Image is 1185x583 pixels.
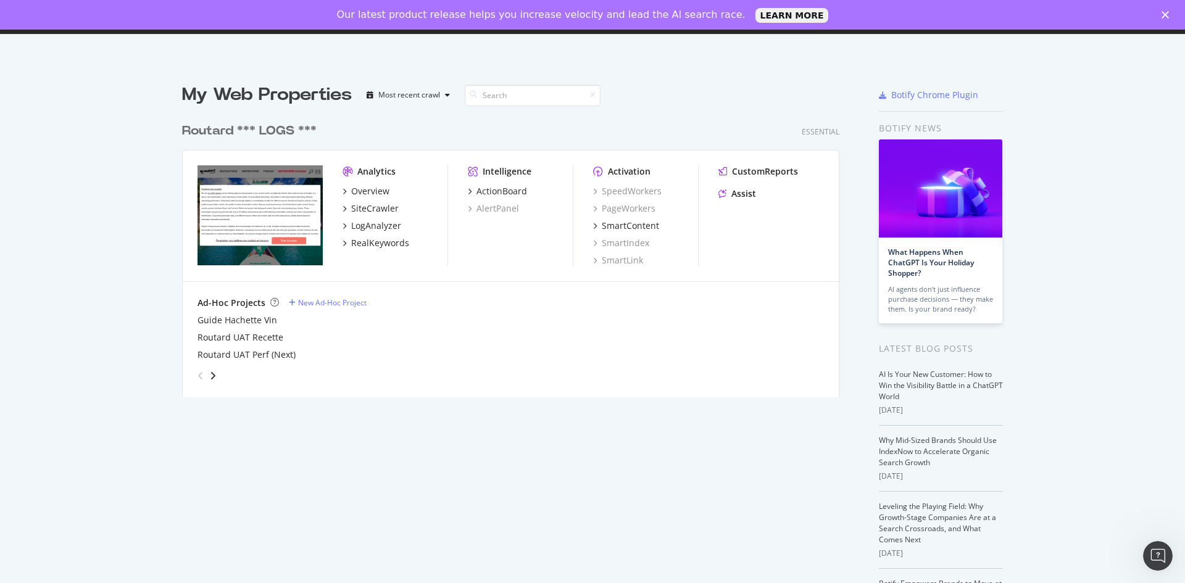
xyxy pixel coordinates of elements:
a: Guide Hachette Vin [197,314,277,326]
div: Activation [608,165,651,178]
a: LEARN MORE [755,8,829,23]
div: angle-left [193,366,209,386]
div: Botify news [879,122,1003,135]
div: SiteCrawler [351,202,399,215]
div: SmartContent [602,220,659,232]
a: PageWorkers [593,202,655,215]
a: Overview [343,185,389,197]
a: SpeedWorkers [593,185,662,197]
a: LogAnalyzer [343,220,401,232]
div: grid [182,107,849,397]
div: LogAnalyzer [351,220,401,232]
div: RealKeywords [351,237,409,249]
div: Latest Blog Posts [879,342,1003,355]
div: My Web Properties [182,83,352,107]
a: AlertPanel [468,202,519,215]
a: SmartIndex [593,237,649,249]
div: ActionBoard [476,185,527,197]
a: SmartContent [593,220,659,232]
div: Botify Chrome Plugin [891,89,978,101]
a: CustomReports [718,165,798,178]
div: Assist [731,188,756,200]
a: Why Mid-Sized Brands Should Use IndexNow to Accelerate Organic Search Growth [879,435,997,468]
a: New Ad-Hoc Project [289,297,367,308]
a: ActionBoard [468,185,527,197]
a: SmartLink [593,254,643,267]
img: routard.com [197,165,323,265]
a: SiteCrawler [343,202,399,215]
a: Assist [718,188,756,200]
div: angle-right [209,370,217,382]
a: RealKeywords [343,237,409,249]
div: Ad-Hoc Projects [197,297,265,309]
div: CustomReports [732,165,798,178]
a: What Happens When ChatGPT Is Your Holiday Shopper? [888,247,974,278]
div: Our latest product release helps you increase velocity and lead the AI search race. [337,9,746,21]
a: Leveling the Playing Field: Why Growth-Stage Companies Are at a Search Crossroads, and What Comes... [879,501,996,545]
div: New Ad-Hoc Project [298,297,367,308]
div: Overview [351,185,389,197]
input: Search [465,85,601,106]
div: Analytics [357,165,396,178]
div: [DATE] [879,471,1003,482]
button: Most recent crawl [362,85,455,105]
div: [DATE] [879,548,1003,559]
div: Most recent crawl [378,91,440,99]
a: Routard UAT Recette [197,331,283,344]
a: AI Is Your New Customer: How to Win the Visibility Battle in a ChatGPT World [879,369,1003,402]
div: AI agents don’t just influence purchase decisions — they make them. Is your brand ready? [888,284,993,314]
iframe: Intercom live chat [1143,541,1173,571]
img: What Happens When ChatGPT Is Your Holiday Shopper? [879,139,1002,238]
a: Routard UAT Perf (Next) [197,349,296,361]
div: Essential [802,126,839,137]
div: [DATE] [879,405,1003,416]
div: Intelligence [483,165,531,178]
div: Fermer [1162,11,1174,19]
a: Botify Chrome Plugin [879,89,978,101]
